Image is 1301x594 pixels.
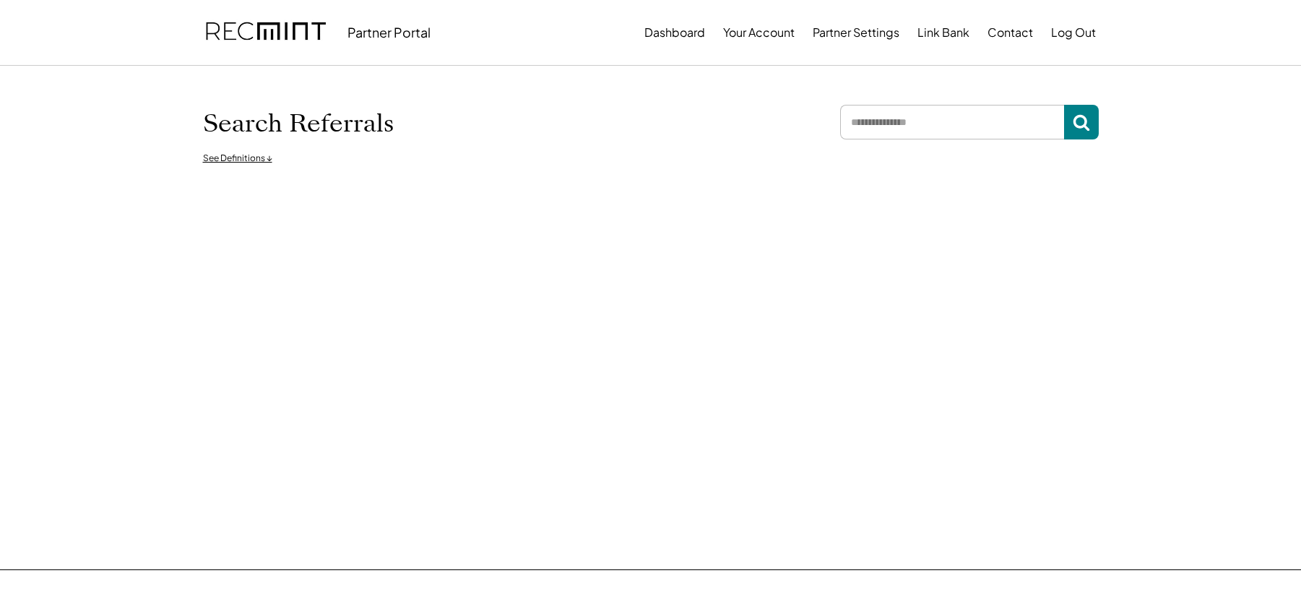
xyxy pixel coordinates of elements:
[723,18,795,47] button: Your Account
[813,18,899,47] button: Partner Settings
[987,18,1033,47] button: Contact
[1051,18,1096,47] button: Log Out
[203,108,394,139] h1: Search Referrals
[917,18,969,47] button: Link Bank
[644,18,705,47] button: Dashboard
[203,152,272,165] div: See Definitions ↓
[347,24,431,40] div: Partner Portal
[206,8,326,57] img: recmint-logotype%403x.png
